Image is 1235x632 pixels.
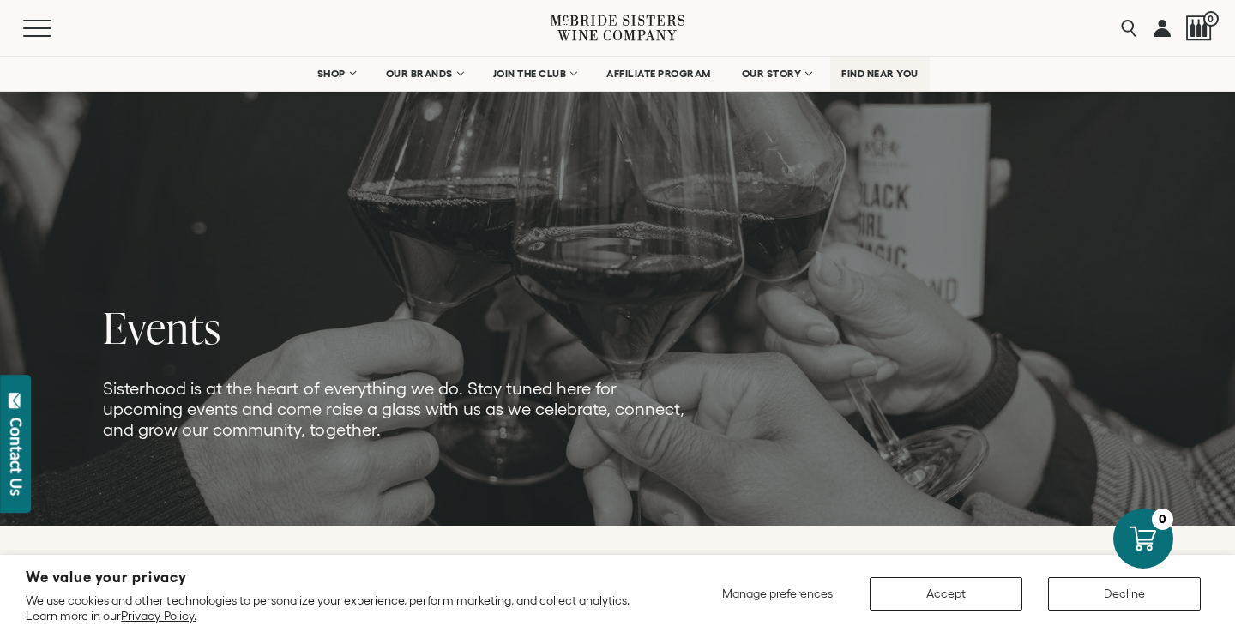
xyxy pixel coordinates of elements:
[1152,509,1173,530] div: 0
[121,609,196,623] a: Privacy Policy.
[1048,577,1201,611] button: Decline
[26,593,653,623] p: We use cookies and other technologies to personalize your experience, perform marketing, and coll...
[742,68,802,80] span: OUR STORY
[493,68,567,80] span: JOIN THE CLUB
[830,57,930,91] a: FIND NEAR YOU
[306,57,366,91] a: SHOP
[722,587,833,600] span: Manage preferences
[103,378,693,440] p: Sisterhood is at the heart of everything we do. Stay tuned here for upcoming events and come rais...
[731,57,822,91] a: OUR STORY
[482,57,587,91] a: JOIN THE CLUB
[841,68,919,80] span: FIND NEAR YOU
[712,577,844,611] button: Manage preferences
[317,68,346,80] span: SHOP
[8,418,25,496] div: Contact Us
[606,68,711,80] span: AFFILIATE PROGRAM
[103,298,221,357] span: Events
[1203,11,1219,27] span: 0
[375,57,473,91] a: OUR BRANDS
[23,20,85,37] button: Mobile Menu Trigger
[26,570,653,585] h2: We value your privacy
[870,577,1022,611] button: Accept
[386,68,453,80] span: OUR BRANDS
[595,57,722,91] a: AFFILIATE PROGRAM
